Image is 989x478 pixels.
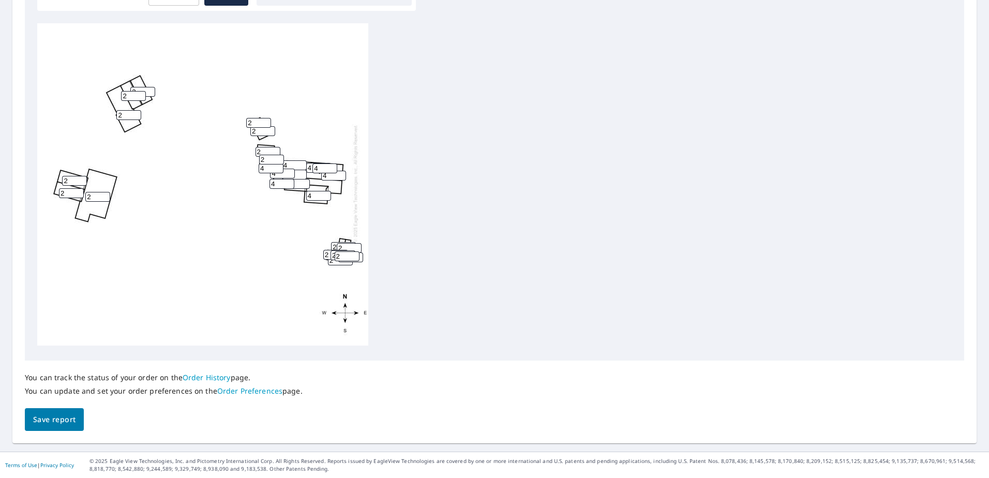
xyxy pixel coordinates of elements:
a: Order History [183,372,231,382]
a: Privacy Policy [40,461,74,469]
p: © 2025 Eagle View Technologies, Inc. and Pictometry International Corp. All Rights Reserved. Repo... [89,457,984,473]
button: Save report [25,408,84,431]
p: You can update and set your order preferences on the page. [25,386,303,396]
span: Save report [33,413,76,426]
p: You can track the status of your order on the page. [25,373,303,382]
p: | [5,462,74,468]
a: Terms of Use [5,461,37,469]
a: Order Preferences [217,386,282,396]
